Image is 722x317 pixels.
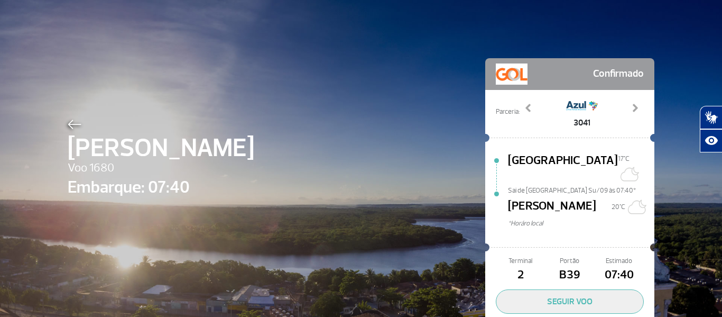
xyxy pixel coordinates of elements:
[496,256,545,266] span: Terminal
[496,266,545,284] span: 2
[508,219,654,229] span: *Horáro local
[496,289,644,314] button: SEGUIR VOO
[618,164,639,185] img: Céu limpo
[700,106,722,129] button: Abrir tradutor de língua de sinais.
[508,152,618,186] span: [GEOGRAPHIC_DATA]
[700,129,722,152] button: Abrir recursos assistivos.
[700,106,722,152] div: Plugin de acessibilidade da Hand Talk.
[566,116,598,129] span: 3041
[508,186,654,193] span: Sai de [GEOGRAPHIC_DATA] Su/09 às 07:40*
[545,266,594,284] span: B39
[595,256,644,266] span: Estimado
[618,155,630,163] span: 17°C
[593,64,644,85] span: Confirmado
[508,197,596,219] span: [PERSON_NAME]
[68,129,254,167] span: [PERSON_NAME]
[612,203,625,211] span: 20°C
[595,266,644,284] span: 07:40
[68,159,254,177] span: Voo 1680
[68,175,254,200] span: Embarque: 07:40
[625,196,646,218] img: Céu limpo
[496,107,520,117] span: Parceria:
[545,256,594,266] span: Portão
